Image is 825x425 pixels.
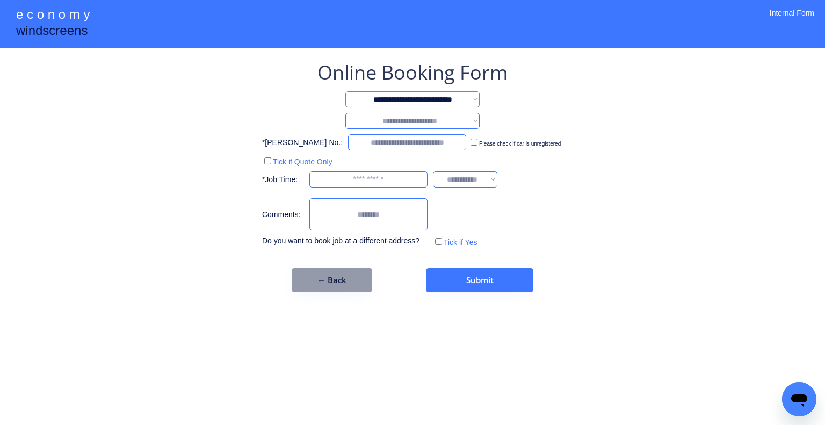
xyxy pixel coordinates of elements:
[273,157,332,166] label: Tick if Quote Only
[262,236,428,247] div: Do you want to book job at a different address?
[317,59,508,86] div: Online Booking Form
[782,382,816,416] iframe: Button to launch messaging window
[292,268,372,292] button: ← Back
[770,8,814,32] div: Internal Form
[444,238,477,247] label: Tick if Yes
[262,210,304,220] div: Comments:
[479,141,561,147] label: Please check if car is unregistered
[16,21,88,42] div: windscreens
[16,5,90,26] div: e c o n o m y
[262,175,304,185] div: *Job Time:
[262,138,343,148] div: *[PERSON_NAME] No.:
[426,268,533,292] button: Submit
